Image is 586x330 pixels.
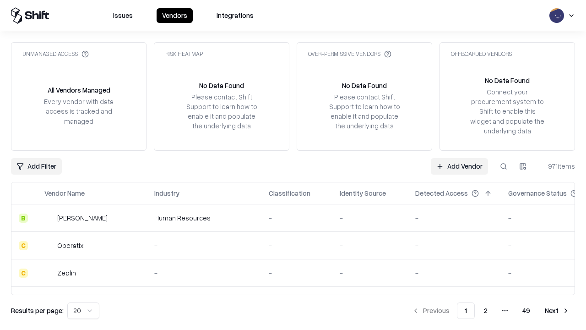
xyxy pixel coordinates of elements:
div: 971 items [538,161,575,171]
img: Zeplin [44,269,54,278]
div: Classification [269,188,310,198]
div: Industry [154,188,179,198]
div: No Data Found [485,76,530,85]
div: - [340,241,401,250]
nav: pagination [407,302,575,319]
div: C [19,269,28,278]
div: - [154,241,254,250]
div: Zeplin [57,268,76,278]
div: Human Resources [154,213,254,223]
div: No Data Found [199,81,244,90]
div: Over-Permissive Vendors [308,50,391,58]
div: Every vendor with data access is tracked and managed [41,97,117,126]
div: Please contact Shift Support to learn how to enable it and populate the underlying data [184,92,260,131]
img: Operatix [44,241,54,250]
div: Please contact Shift Support to learn how to enable it and populate the underlying data [326,92,402,131]
div: Offboarded Vendors [451,50,512,58]
div: - [269,213,325,223]
div: Vendor Name [44,188,85,198]
div: B [19,214,28,223]
button: Add Filter [11,158,62,175]
div: - [154,268,254,278]
button: Next [539,302,575,319]
button: 1 [457,302,475,319]
button: Issues [108,8,138,23]
div: - [415,213,494,223]
div: Connect your procurement system to Shift to enable this widget and populate the underlying data [469,87,545,136]
div: Operatix [57,241,83,250]
div: Risk Heatmap [165,50,203,58]
button: 2 [477,302,495,319]
button: 49 [515,302,537,319]
div: Detected Access [415,188,468,198]
button: Vendors [157,8,193,23]
div: - [340,213,401,223]
div: - [415,268,494,278]
div: [PERSON_NAME] [57,213,108,223]
img: Deel [44,214,54,223]
div: - [269,268,325,278]
p: Results per page: [11,306,64,315]
div: - [340,268,401,278]
div: Governance Status [508,188,567,198]
div: Identity Source [340,188,386,198]
div: All Vendors Managed [48,85,110,95]
a: Add Vendor [431,158,488,175]
div: C [19,241,28,250]
div: Unmanaged Access [22,50,89,58]
div: - [269,241,325,250]
button: Integrations [211,8,259,23]
div: No Data Found [342,81,387,90]
div: - [415,241,494,250]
